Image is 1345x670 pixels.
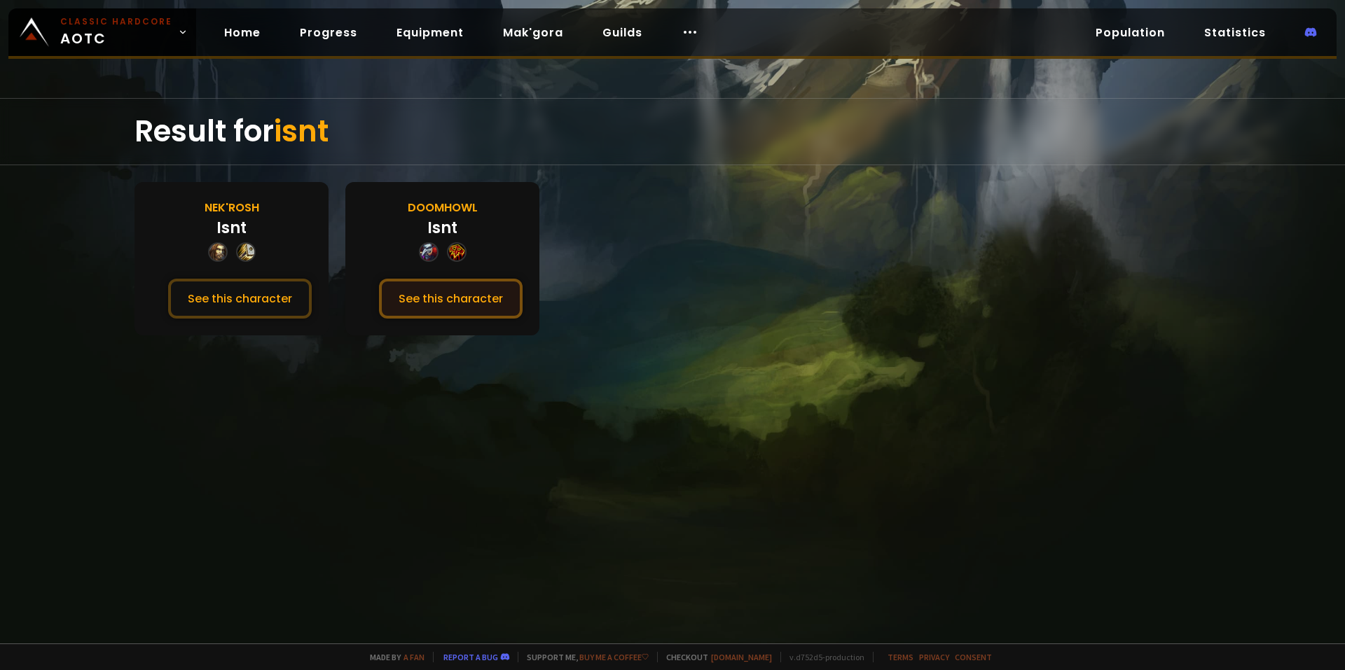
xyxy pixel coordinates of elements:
a: Mak'gora [492,18,574,47]
div: Isnt [216,216,247,239]
a: Population [1084,18,1176,47]
a: a fan [403,652,425,662]
a: Statistics [1193,18,1277,47]
a: Buy me a coffee [579,652,649,662]
span: v. d752d5 - production [780,652,864,662]
span: Made by [361,652,425,662]
a: Classic HardcoreAOTC [8,8,196,56]
a: Equipment [385,18,475,47]
div: Isnt [427,216,457,239]
a: Privacy [919,652,949,662]
a: [DOMAIN_NAME] [711,652,772,662]
a: Guilds [591,18,654,47]
div: Result for [134,99,1210,165]
span: AOTC [60,15,172,49]
span: Checkout [657,652,772,662]
a: Report a bug [443,652,498,662]
div: Doomhowl [408,199,478,216]
a: Home [213,18,272,47]
button: See this character [168,279,312,319]
a: Progress [289,18,368,47]
small: Classic Hardcore [60,15,172,28]
a: Terms [888,652,913,662]
span: isnt [274,111,329,152]
a: Consent [955,652,992,662]
span: Support me, [518,652,649,662]
div: Nek'Rosh [205,199,259,216]
button: See this character [379,279,523,319]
